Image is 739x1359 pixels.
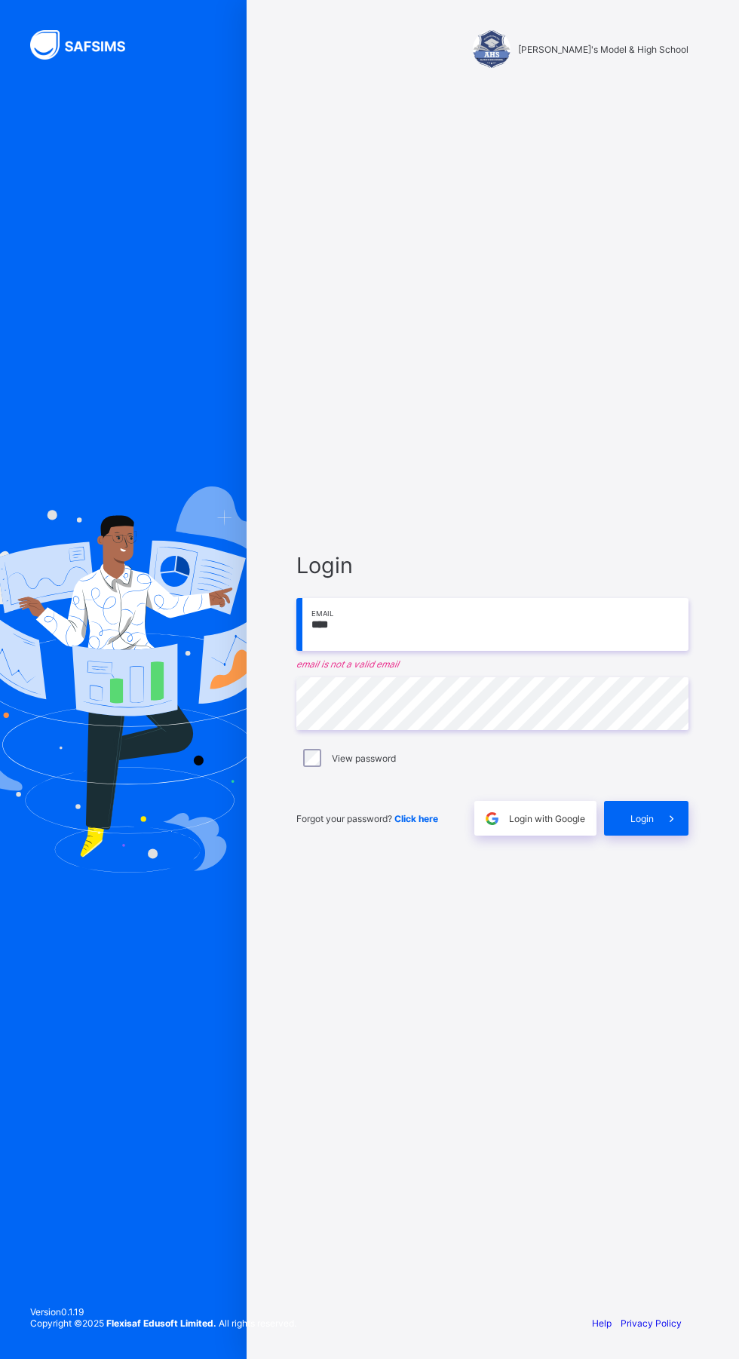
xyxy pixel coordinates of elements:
[518,44,688,55] span: [PERSON_NAME]'s Model & High School
[30,1318,296,1329] span: Copyright © 2025 All rights reserved.
[394,813,438,824] a: Click here
[332,753,396,764] label: View password
[30,1306,296,1318] span: Version 0.1.19
[630,813,654,824] span: Login
[509,813,585,824] span: Login with Google
[296,552,688,578] span: Login
[296,658,688,670] em: email is not a valid email
[296,813,438,824] span: Forgot your password?
[592,1318,612,1329] a: Help
[30,30,143,60] img: SAFSIMS Logo
[621,1318,682,1329] a: Privacy Policy
[483,810,501,827] img: google.396cfc9801f0270233282035f929180a.svg
[106,1318,216,1329] strong: Flexisaf Edusoft Limited.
